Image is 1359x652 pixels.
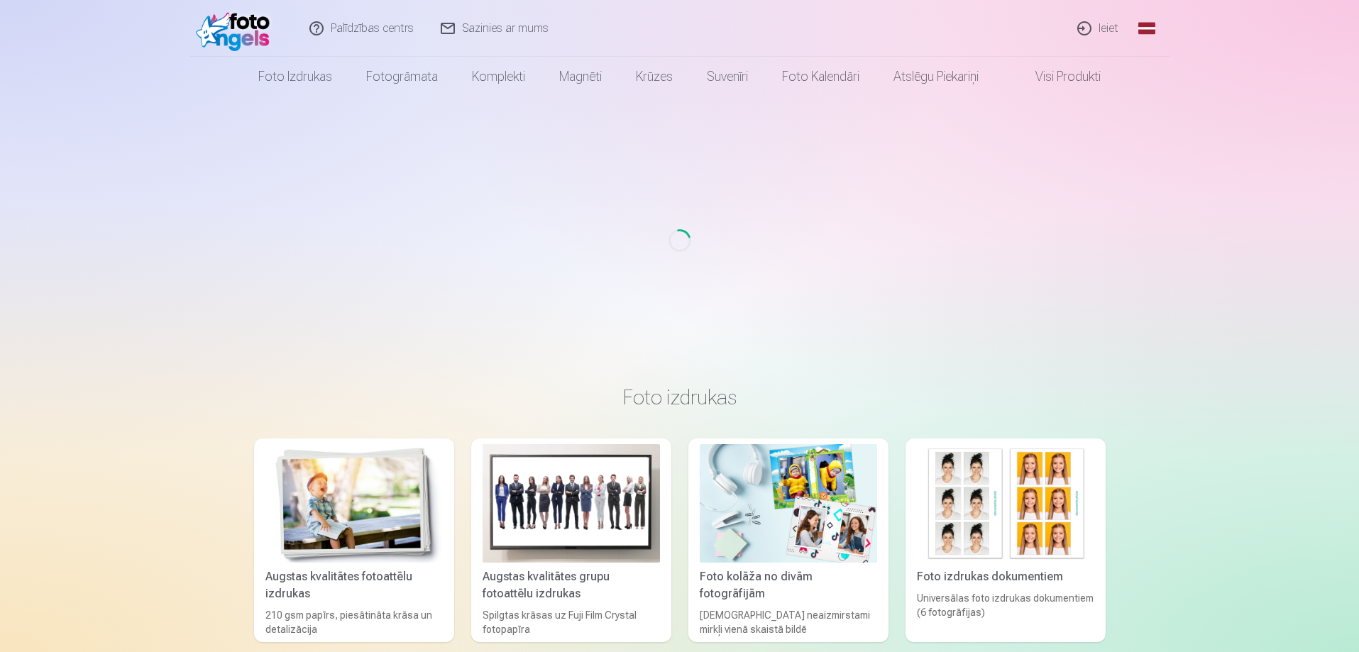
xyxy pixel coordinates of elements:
a: Visi produkti [996,57,1118,96]
div: 210 gsm papīrs, piesātināta krāsa un detalizācija [260,608,449,636]
a: Magnēti [542,57,619,96]
a: Foto izdrukas [241,57,349,96]
h3: Foto izdrukas [265,385,1094,410]
div: Augstas kvalitātes grupu fotoattēlu izdrukas [477,568,666,602]
div: Universālas foto izdrukas dokumentiem (6 fotogrāfijas) [911,591,1100,636]
img: Foto izdrukas dokumentiem [917,444,1094,563]
a: Foto izdrukas dokumentiemFoto izdrukas dokumentiemUniversālas foto izdrukas dokumentiem (6 fotogr... [906,438,1106,642]
img: Augstas kvalitātes grupu fotoattēlu izdrukas [483,444,660,563]
a: Komplekti [455,57,542,96]
a: Fotogrāmata [349,57,455,96]
div: Augstas kvalitātes fotoattēlu izdrukas [260,568,449,602]
img: /fa1 [196,6,277,51]
a: Augstas kvalitātes grupu fotoattēlu izdrukasAugstas kvalitātes grupu fotoattēlu izdrukasSpilgtas ... [471,438,671,642]
div: Foto kolāža no divām fotogrāfijām [694,568,883,602]
a: Atslēgu piekariņi [876,57,996,96]
a: Krūzes [619,57,690,96]
a: Augstas kvalitātes fotoattēlu izdrukasAugstas kvalitātes fotoattēlu izdrukas210 gsm papīrs, piesā... [254,438,454,642]
a: Suvenīri [690,57,765,96]
div: [DEMOGRAPHIC_DATA] neaizmirstami mirkļi vienā skaistā bildē [694,608,883,636]
div: Spilgtas krāsas uz Fuji Film Crystal fotopapīra [477,608,666,636]
a: Foto kolāža no divām fotogrāfijāmFoto kolāža no divām fotogrāfijām[DEMOGRAPHIC_DATA] neaizmirstam... [688,438,888,642]
img: Augstas kvalitātes fotoattēlu izdrukas [265,444,443,563]
img: Foto kolāža no divām fotogrāfijām [700,444,877,563]
a: Foto kalendāri [765,57,876,96]
div: Foto izdrukas dokumentiem [911,568,1100,585]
